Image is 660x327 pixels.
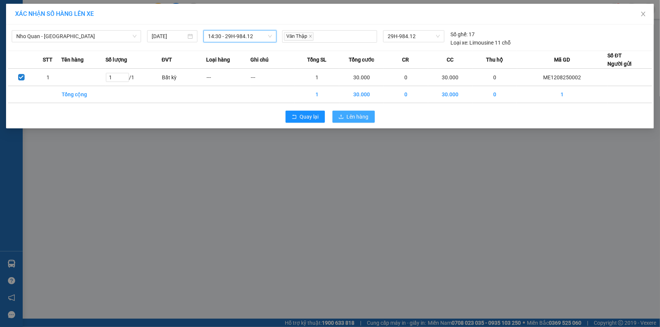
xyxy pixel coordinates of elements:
span: 14:30 - 29H-984.12 [208,31,272,42]
span: ĐVT [162,56,172,64]
span: Loại hàng [206,56,230,64]
span: close [309,34,312,38]
span: close [640,11,646,17]
span: STT [43,56,53,64]
td: 30.000 [428,69,472,86]
span: Lên hàng [347,113,369,121]
span: Văn Thập [284,32,313,41]
span: CR [402,56,409,64]
td: 1 [295,69,339,86]
td: 0 [472,86,517,103]
span: Tổng SL [307,56,326,64]
div: 17 [450,30,475,39]
div: Số ĐT Người gửi [607,51,632,68]
button: rollbackQuay lại [286,111,325,123]
td: 0 [384,86,428,103]
span: Thu hộ [486,56,503,64]
td: 30.000 [339,69,384,86]
span: Tổng cước [349,56,374,64]
td: 1 [295,86,339,103]
span: XÁC NHẬN SỐ HÀNG LÊN XE [15,10,94,17]
span: rollback [292,114,297,120]
span: 29H-984.12 [388,31,440,42]
span: Nho Quan - Hà Nội [16,31,137,42]
button: Close [633,4,654,25]
td: 1 [517,86,608,103]
td: 30.000 [339,86,384,103]
td: ME1208250002 [517,69,608,86]
span: Loại xe: [450,39,468,47]
span: Ghi chú [250,56,269,64]
button: uploadLên hàng [332,111,375,123]
td: 1 [34,69,61,86]
td: 0 [472,69,517,86]
span: Quay lại [300,113,319,121]
span: Số ghế: [450,30,467,39]
td: Tổng cộng [61,86,106,103]
td: --- [206,69,250,86]
td: --- [250,69,295,86]
td: / 1 [106,69,162,86]
td: 30.000 [428,86,472,103]
span: Tên hàng [61,56,84,64]
span: upload [339,114,344,120]
span: CC [447,56,453,64]
span: Số lượng [106,56,127,64]
td: 0 [384,69,428,86]
span: Mã GD [554,56,570,64]
input: 12/08/2025 [152,32,186,40]
div: Limousine 11 chỗ [450,39,511,47]
td: Bất kỳ [162,69,206,86]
